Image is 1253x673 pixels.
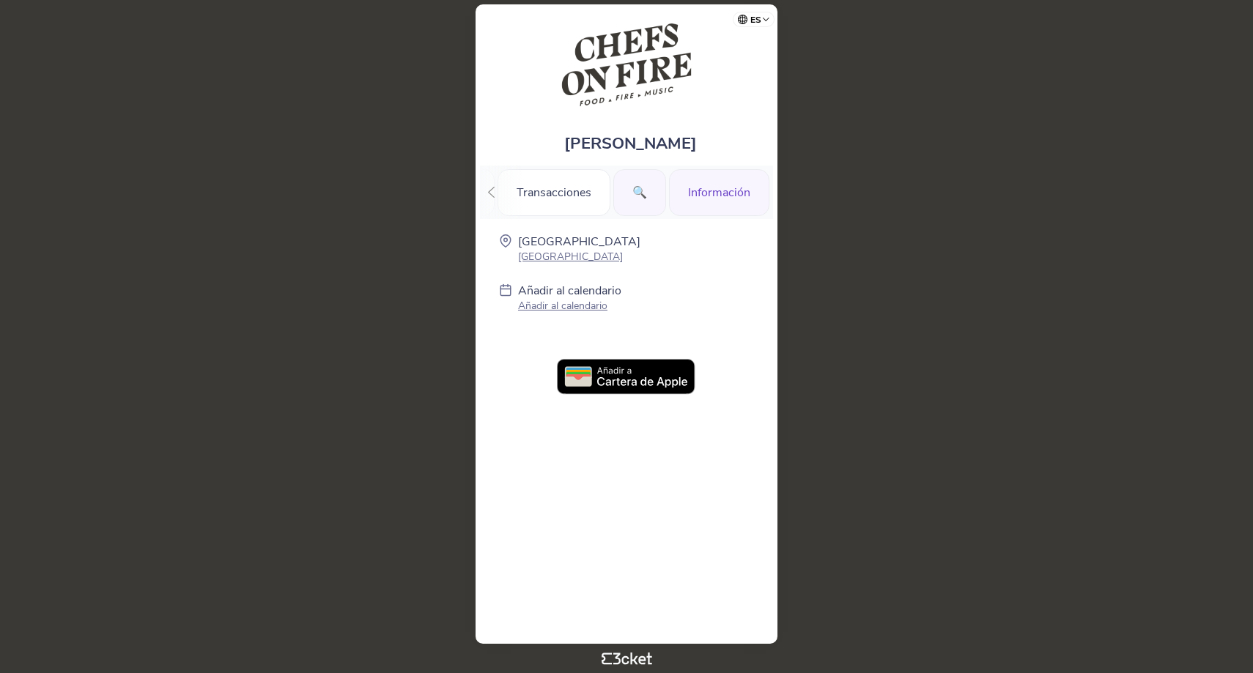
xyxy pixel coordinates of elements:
p: Añadir al calendario [518,299,621,313]
p: [GEOGRAPHIC_DATA] [518,250,640,264]
img: ES_Add_to_Apple_Wallet.35c5d1f1.svg [557,359,696,395]
img: Chefs on Fire Cascais 2025 [561,19,693,111]
p: [GEOGRAPHIC_DATA] [518,234,640,250]
div: 🔍 [613,169,666,216]
div: Información [669,169,769,216]
a: 🔍 [613,183,666,199]
div: Transacciones [498,169,610,216]
a: Añadir al calendario Añadir al calendario [518,283,621,316]
a: Transacciones [498,183,610,199]
a: [GEOGRAPHIC_DATA] [GEOGRAPHIC_DATA] [518,234,640,264]
a: Información [669,183,769,199]
p: Añadir al calendario [518,283,621,299]
span: [PERSON_NAME] [564,133,697,155]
